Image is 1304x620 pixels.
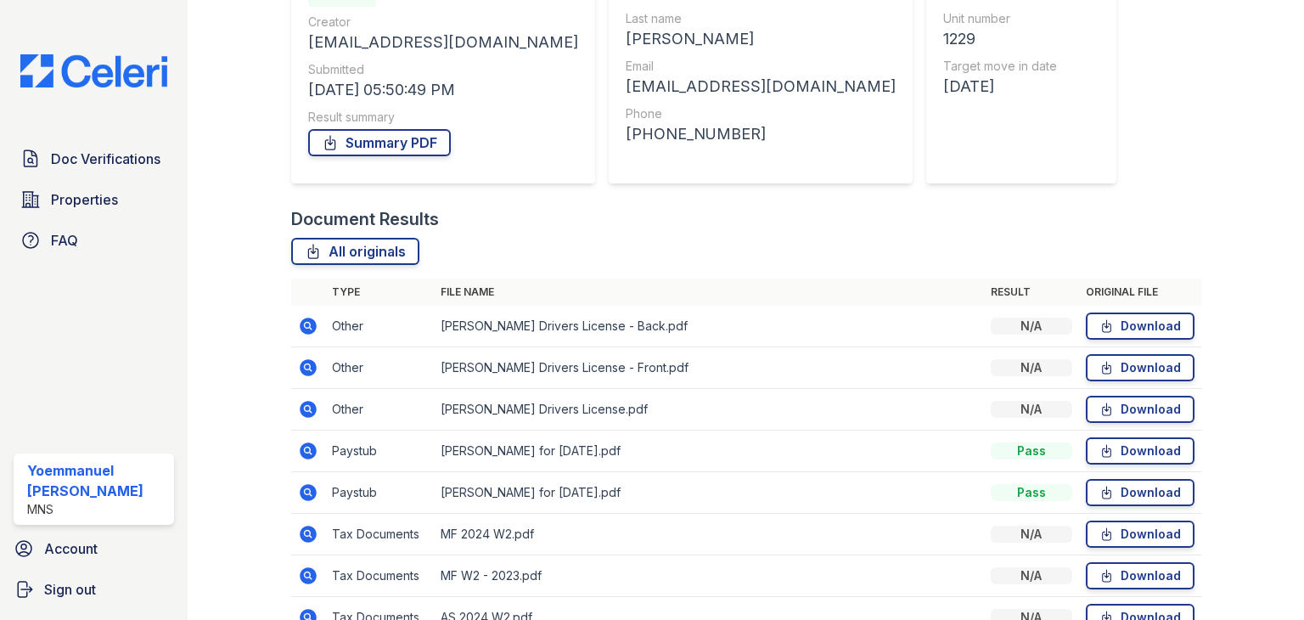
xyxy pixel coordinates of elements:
[626,10,896,27] div: Last name
[7,54,181,87] img: CE_Logo_Blue-a8612792a0a2168367f1c8372b55b34899dd931a85d93a1a3d3e32e68fde9ad4.png
[14,183,174,217] a: Properties
[1086,479,1194,506] a: Download
[291,238,419,265] a: All originals
[434,472,984,514] td: [PERSON_NAME] for [DATE].pdf
[626,75,896,99] div: [EMAIL_ADDRESS][DOMAIN_NAME]
[325,555,434,597] td: Tax Documents
[434,514,984,555] td: MF 2024 W2.pdf
[51,149,160,169] span: Doc Verifications
[1086,521,1194,548] a: Download
[943,10,1057,27] div: Unit number
[27,501,167,518] div: MNS
[308,31,578,54] div: [EMAIL_ADDRESS][DOMAIN_NAME]
[434,347,984,389] td: [PERSON_NAME] Drivers License - Front.pdf
[325,306,434,347] td: Other
[991,442,1072,459] div: Pass
[434,555,984,597] td: MF W2 - 2023.pdf
[51,189,118,210] span: Properties
[991,359,1072,376] div: N/A
[7,532,181,566] a: Account
[991,401,1072,418] div: N/A
[991,567,1072,584] div: N/A
[14,142,174,176] a: Doc Verifications
[943,27,1057,51] div: 1229
[1079,279,1201,306] th: Original file
[7,572,181,606] a: Sign out
[325,389,434,431] td: Other
[308,109,578,126] div: Result summary
[325,472,434,514] td: Paystub
[626,27,896,51] div: [PERSON_NAME]
[1086,437,1194,465] a: Download
[626,58,896,75] div: Email
[434,431,984,472] td: [PERSON_NAME] for [DATE].pdf
[434,279,984,306] th: File name
[1086,396,1194,423] a: Download
[1086,562,1194,589] a: Download
[325,514,434,555] td: Tax Documents
[51,230,78,251] span: FAQ
[308,78,578,102] div: [DATE] 05:50:49 PM
[626,122,896,146] div: [PHONE_NUMBER]
[626,105,896,122] div: Phone
[434,389,984,431] td: [PERSON_NAME] Drivers License.pdf
[991,318,1072,335] div: N/A
[1086,354,1194,381] a: Download
[1086,313,1194,340] a: Download
[325,431,434,472] td: Paystub
[291,207,439,231] div: Document Results
[991,484,1072,501] div: Pass
[325,279,434,306] th: Type
[325,347,434,389] td: Other
[14,223,174,257] a: FAQ
[308,14,578,31] div: Creator
[27,460,167,501] div: Yoemmanuel [PERSON_NAME]
[991,526,1072,543] div: N/A
[44,538,98,559] span: Account
[943,75,1057,99] div: [DATE]
[943,58,1057,75] div: Target move in date
[44,579,96,600] span: Sign out
[308,129,451,156] a: Summary PDF
[984,279,1079,306] th: Result
[434,306,984,347] td: [PERSON_NAME] Drivers License - Back.pdf
[308,61,578,78] div: Submitted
